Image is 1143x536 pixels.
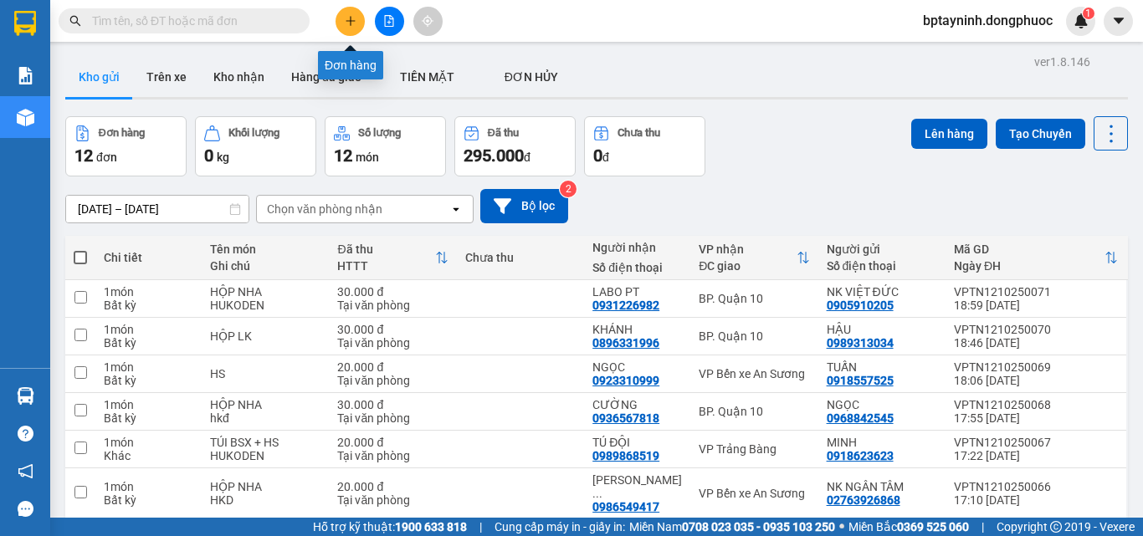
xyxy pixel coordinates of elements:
span: Miền Bắc [848,518,969,536]
img: solution-icon [17,67,34,84]
div: Tại văn phòng [337,411,448,425]
button: file-add [375,7,404,36]
div: 0989868519 [592,449,659,462]
div: VP Bến xe An Sương [699,367,809,380]
div: HUKODEN [210,449,320,462]
button: Đã thu295.000đ [454,116,576,176]
div: Chọn văn phòng nhận [267,201,382,217]
div: NGỌC [827,398,937,411]
div: hkđ [210,411,320,425]
span: món [356,151,379,164]
div: HS [210,367,320,380]
img: logo-vxr [14,11,36,36]
div: Khối lượng [228,127,279,139]
span: message [18,501,33,517]
span: question-circle [18,426,33,442]
div: HKD [210,493,320,507]
div: HẬU [827,323,937,336]
span: Cung cấp máy in - giấy in: [495,518,625,536]
div: VPTN1210250070 [954,323,1118,336]
span: caret-down [1111,13,1126,28]
div: 0905910205 [827,299,894,312]
span: notification [18,463,33,479]
div: 0968842545 [827,411,894,425]
div: LABO MINH TÂM [592,473,682,500]
div: ver 1.8.146 [1034,53,1090,71]
button: plus [336,7,365,36]
button: Hàng đã giao [278,57,375,97]
div: 0918623623 [827,449,894,462]
button: caret-down [1104,7,1133,36]
span: đơn [96,151,117,164]
div: VPTN1210250069 [954,360,1118,374]
span: bptayninh.dongphuoc [910,10,1066,31]
span: 0 [593,145,602,166]
div: VPTN1210250066 [954,480,1118,493]
th: Toggle SortBy [946,236,1126,280]
th: Toggle SortBy [690,236,818,280]
div: Số điện thoại [592,261,682,274]
div: 0989313034 [827,336,894,350]
div: KHÁNH [592,323,682,336]
span: kg [217,151,229,164]
div: 0986549417 [592,500,659,513]
div: VPTN1210250071 [954,285,1118,299]
div: Người gửi [827,242,937,256]
span: ĐƠN HỦY [505,70,558,84]
span: Miền Nam [629,518,835,536]
div: 17:55 [DATE] [954,411,1118,425]
div: BP. Quận 10 [699,292,809,305]
div: Tại văn phòng [337,299,448,312]
span: search [69,15,81,27]
img: warehouse-icon [17,109,34,126]
div: TÚ ĐỘI [592,436,682,449]
div: 18:59 [DATE] [954,299,1118,312]
div: 1 món [104,398,193,411]
div: TUẤN [827,360,937,374]
svg: open [449,202,463,216]
div: VP nhận [699,242,796,256]
div: HTTT [337,259,434,273]
div: HỘP NHA [210,285,320,299]
div: HỘP LK [210,329,320,343]
div: Bất kỳ [104,411,193,425]
sup: 2 [560,181,577,197]
div: Người nhận [592,241,682,254]
div: BP. Quận 10 [699,329,809,343]
div: Chưa thu [465,251,576,264]
th: Toggle SortBy [329,236,456,280]
button: Kho gửi [65,57,133,97]
div: MINH [827,436,937,449]
div: BP. Quận 10 [699,405,809,418]
div: Bất kỳ [104,299,193,312]
div: NK NGÂN TÂM [827,480,937,493]
button: Kho nhận [200,57,278,97]
button: Khối lượng0kg [195,116,316,176]
button: Lên hàng [911,119,987,149]
span: ⚪️ [839,523,844,530]
div: Tại văn phòng [337,336,448,350]
span: TIỀN MẶT [400,70,454,84]
div: VP Bến xe An Sương [699,487,809,500]
div: 20.000 đ [337,436,448,449]
button: Tạo Chuyến [996,119,1085,149]
div: 30.000 đ [337,323,448,336]
div: Chi tiết [104,251,193,264]
button: Đơn hàng12đơn [65,116,187,176]
div: Tại văn phòng [337,374,448,387]
div: VPTN1210250067 [954,436,1118,449]
div: Số lượng [358,127,401,139]
div: Bất kỳ [104,336,193,350]
div: Tên món [210,242,320,256]
div: 20.000 đ [337,360,448,374]
div: 18:06 [DATE] [954,374,1118,387]
div: Bất kỳ [104,374,193,387]
button: Trên xe [133,57,200,97]
div: Ngày ĐH [954,259,1105,273]
div: HỘP NHA [210,398,320,411]
span: 12 [334,145,352,166]
div: Bất kỳ [104,493,193,507]
input: Tìm tên, số ĐT hoặc mã đơn [92,12,290,30]
div: Tại văn phòng [337,493,448,507]
span: copyright [1050,521,1062,533]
